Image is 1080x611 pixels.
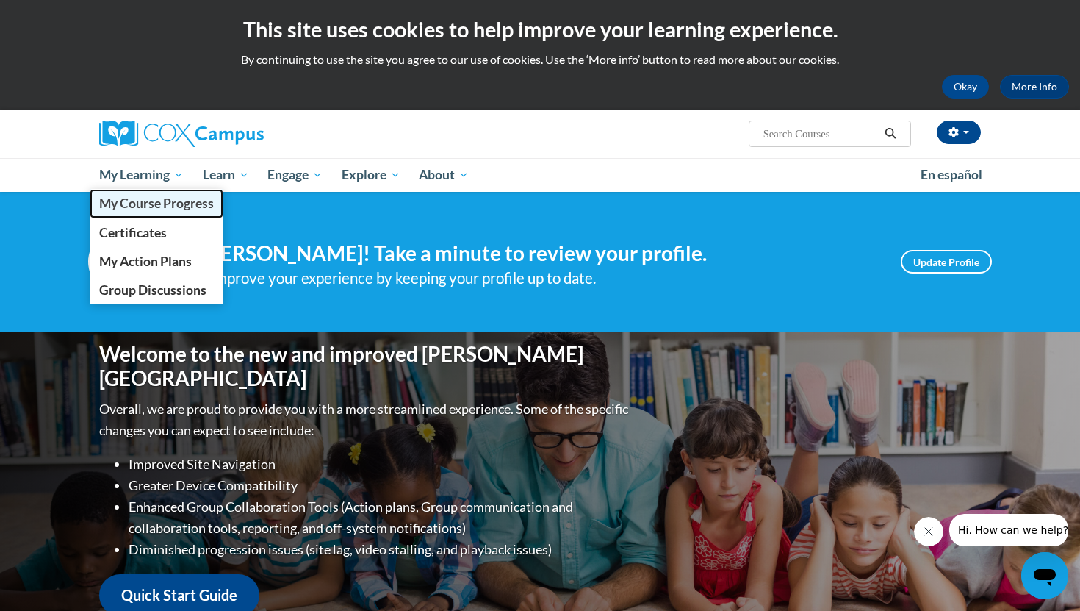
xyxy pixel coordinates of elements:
[937,121,981,144] button: Account Settings
[1000,75,1069,99] a: More Info
[762,125,879,143] input: Search Courses
[129,475,632,496] li: Greater Device Compatibility
[99,282,206,298] span: Group Discussions
[193,158,259,192] a: Learn
[879,125,901,143] button: Search
[77,158,1003,192] div: Main menu
[342,166,400,184] span: Explore
[921,167,982,182] span: En español
[419,166,469,184] span: About
[901,250,992,274] a: Update Profile
[90,189,223,218] a: My Course Progress
[11,51,1069,68] p: By continuing to use the site you agree to our use of cookies. Use the ‘More info’ button to read...
[942,75,989,99] button: Okay
[129,454,632,475] li: Improved Site Navigation
[99,254,192,269] span: My Action Plans
[176,241,879,266] h4: Hi [PERSON_NAME]! Take a minute to review your profile.
[911,160,992,190] a: En español
[203,166,249,184] span: Learn
[949,514,1068,546] iframe: Message from company
[99,342,632,391] h1: Welcome to the new and improved [PERSON_NAME][GEOGRAPHIC_DATA]
[99,121,264,147] img: Cox Campus
[90,158,193,192] a: My Learning
[129,496,632,539] li: Enhanced Group Collaboration Tools (Action plans, Group communication and collaboration tools, re...
[176,266,879,290] div: Help improve your experience by keeping your profile up to date.
[129,539,632,560] li: Diminished progression issues (site lag, video stalling, and playback issues)
[258,158,332,192] a: Engage
[90,218,223,247] a: Certificates
[99,399,632,441] p: Overall, we are proud to provide you with a more streamlined experience. Some of the specific cha...
[90,276,223,304] a: Group Discussions
[99,166,184,184] span: My Learning
[267,166,323,184] span: Engage
[99,121,378,147] a: Cox Campus
[99,196,214,211] span: My Course Progress
[90,247,223,276] a: My Action Plans
[914,517,943,546] iframe: Close message
[11,15,1069,44] h2: This site uses cookies to help improve your learning experience.
[1021,552,1068,599] iframe: Button to launch messaging window
[410,158,479,192] a: About
[99,225,167,240] span: Certificates
[332,158,410,192] a: Explore
[88,229,154,295] img: Profile Image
